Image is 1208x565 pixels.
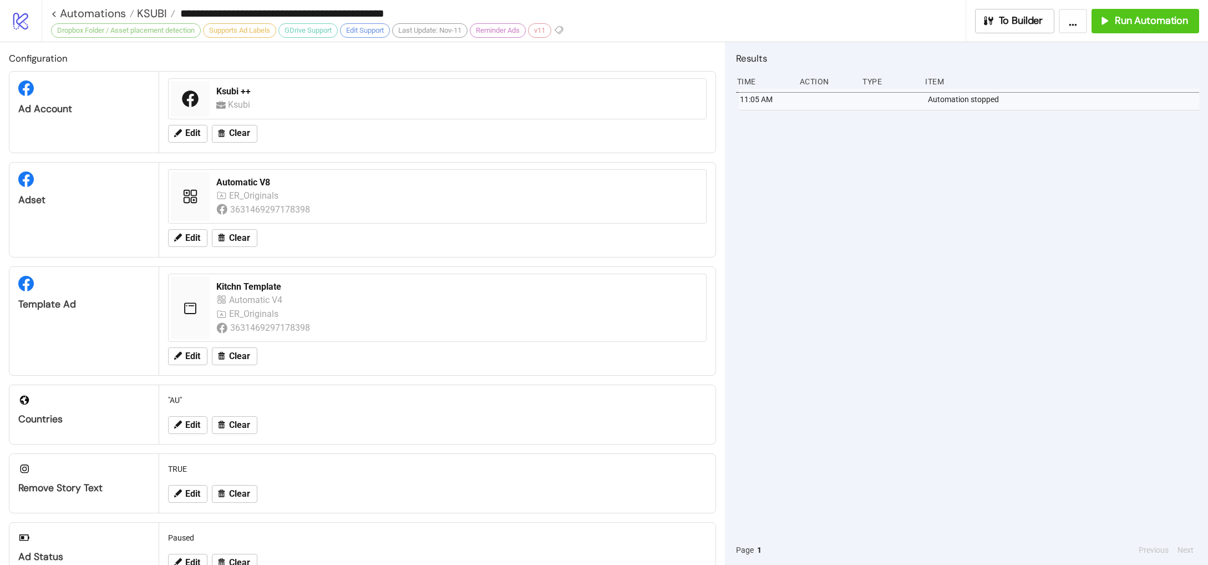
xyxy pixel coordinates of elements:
[216,176,699,189] div: Automatic V8
[212,432,257,450] button: Clear
[739,89,794,110] div: 11:05 AM
[861,71,916,92] div: Type
[185,128,200,138] span: Edit
[205,315,217,329] div: ER_Originals
[18,498,150,511] div: Remove Story Text
[924,71,1199,92] div: Item
[18,429,150,442] div: Countries
[203,23,276,38] div: Supports Ad Labels
[754,544,765,556] button: 1
[205,301,217,315] div: Automatic V4
[18,103,150,115] div: Ad Account
[168,501,207,519] button: Edit
[205,329,217,342] div: 3631469297178398
[9,51,716,65] h2: Configuration
[229,505,250,514] span: Clear
[164,406,711,427] div: "AU"
[228,98,254,112] div: Ksubi
[229,233,250,243] span: Clear
[278,23,338,38] div: GDrive Support
[1059,9,1087,33] button: ...
[229,367,250,377] span: Clear
[18,298,150,311] div: Template Ad
[736,544,754,556] span: Page
[392,23,468,38] div: Last Update: Nov-11
[736,71,791,92] div: Time
[927,89,1202,110] div: Automation stopped
[999,14,1043,27] span: To Builder
[1174,544,1197,556] button: Next
[134,6,167,21] span: KSUBI
[168,229,207,247] button: Edit
[212,229,257,247] button: Clear
[470,23,526,38] div: Reminder Ads
[195,289,221,301] div: Kitchn Template
[168,125,207,143] button: Edit
[18,194,150,206] div: Adset
[134,8,175,19] a: KSUBI
[975,9,1055,33] button: To Builder
[1092,9,1199,33] button: Run Automation
[212,501,257,519] button: Clear
[164,475,711,496] div: TRUE
[212,364,257,381] button: Clear
[230,281,757,351] img: https://scontent.fmnl25-8.fna.fbcdn.net/v/t15.13418-10/501408319_1148377593760170_843903272706049...
[736,51,1199,65] h2: Results
[185,505,200,514] span: Edit
[185,233,200,243] span: Edit
[1115,14,1188,27] span: Run Automation
[164,543,711,564] div: Paused
[185,367,200,377] span: Edit
[51,8,134,19] a: < Automations
[799,71,854,92] div: Action
[230,203,312,216] div: 3631469297178398
[229,436,250,446] span: Clear
[1135,544,1172,556] button: Previous
[51,23,201,38] div: Dropbox Folder / Asset placement detection
[185,436,200,446] span: Edit
[168,432,207,450] button: Edit
[212,125,257,143] button: Clear
[229,189,281,203] div: ER_Originals
[340,23,390,38] div: Edit Support
[216,85,699,98] div: Ksubi ++
[229,128,250,138] span: Clear
[168,364,207,381] button: Edit
[528,23,551,38] div: v11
